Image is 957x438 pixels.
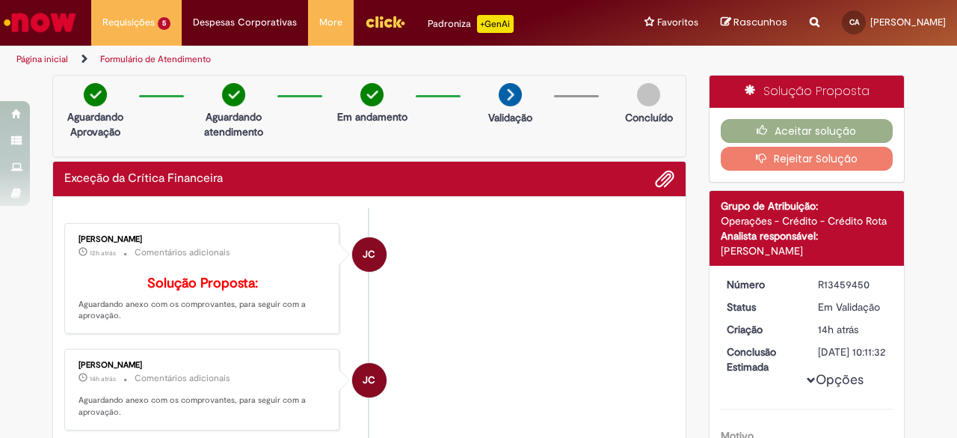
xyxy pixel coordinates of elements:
div: [PERSON_NAME] [79,361,327,370]
a: Página inicial [16,53,68,65]
ul: Trilhas de página [11,46,627,73]
p: +GenAi [477,15,514,33]
span: 5 [158,17,170,30]
small: Comentários adicionais [135,372,230,385]
img: click_logo_yellow_360x200.png [365,10,405,33]
a: Formulário de Atendimento [100,53,211,65]
time: 28/08/2025 19:43:30 [90,249,116,258]
div: Operações - Crédito - Crédito Rota [721,213,893,228]
time: 28/08/2025 18:01:01 [90,374,116,383]
button: Aceitar solução [721,119,893,143]
dt: Conclusão Estimada [716,344,807,374]
p: Concluído [625,110,673,125]
small: Comentários adicionais [135,246,230,259]
span: Despesas Corporativas [193,15,297,30]
span: 14h atrás [818,323,858,336]
div: Padroniza [428,15,514,33]
img: ServiceNow [1,7,79,37]
dt: Status [716,299,807,314]
span: Requisições [102,15,155,30]
button: Adicionar anexos [655,169,674,189]
div: 28/08/2025 17:11:28 [818,322,887,337]
div: Jonas Correia [352,363,387,398]
p: Validação [488,110,532,125]
div: [PERSON_NAME] [721,243,893,258]
b: Solução Proposta: [147,275,258,292]
span: [PERSON_NAME] [870,16,946,28]
p: Aguardando atendimento [197,109,270,139]
div: Jonas Correia [352,237,387,272]
img: check-circle-green.png [84,83,107,106]
button: Rejeitar Solução [721,147,893,171]
div: R13459450 [818,277,887,292]
div: Solução Proposta [710,76,905,108]
p: Em andamento [337,109,407,124]
span: JC [363,362,375,398]
span: JC [363,237,375,273]
span: 14h atrás [90,374,116,383]
p: Aguardando anexo com os comprovantes, para seguir com a aprovação. [79,276,327,322]
a: Rascunhos [721,16,787,30]
p: Aguardando Aprovação [59,109,132,139]
div: Grupo de Atribuição: [721,198,893,213]
img: img-circle-grey.png [637,83,660,106]
img: arrow-next.png [499,83,522,106]
dt: Criação [716,322,807,337]
span: Rascunhos [733,15,787,29]
span: Favoritos [657,15,698,30]
div: [PERSON_NAME] [79,235,327,244]
span: More [319,15,342,30]
span: CA [849,17,859,27]
time: 28/08/2025 17:11:28 [818,323,858,336]
div: Analista responsável: [721,228,893,243]
h2: Exceção da Crítica Financeira Histórico de tíquete [64,172,223,186]
p: Aguardando anexo com os comprovantes, para seguir com a aprovação. [79,395,327,418]
span: 12h atrás [90,249,116,258]
img: check-circle-green.png [360,83,384,106]
div: Em Validação [818,299,887,314]
img: check-circle-green.png [222,83,245,106]
div: [DATE] 10:11:32 [818,344,887,359]
dt: Número [716,277,807,292]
